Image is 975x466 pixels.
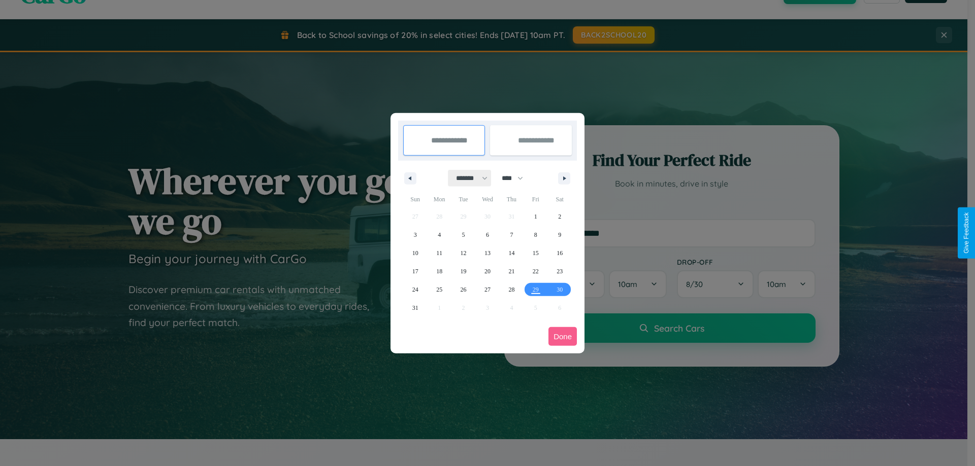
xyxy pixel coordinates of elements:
[524,280,547,299] button: 29
[475,191,499,207] span: Wed
[403,280,427,299] button: 24
[403,226,427,244] button: 3
[524,191,547,207] span: Fri
[500,226,524,244] button: 7
[438,226,441,244] span: 4
[524,244,547,262] button: 15
[500,244,524,262] button: 14
[557,244,563,262] span: 16
[461,280,467,299] span: 26
[524,262,547,280] button: 22
[451,226,475,244] button: 5
[508,262,514,280] span: 21
[510,226,513,244] span: 7
[412,280,418,299] span: 24
[436,262,442,280] span: 18
[427,226,451,244] button: 4
[557,280,563,299] span: 30
[508,244,514,262] span: 14
[486,226,489,244] span: 6
[533,262,539,280] span: 22
[436,244,442,262] span: 11
[436,280,442,299] span: 25
[548,327,577,346] button: Done
[534,226,537,244] span: 8
[534,207,537,226] span: 1
[403,191,427,207] span: Sun
[484,244,491,262] span: 13
[412,299,418,317] span: 31
[548,191,572,207] span: Sat
[427,262,451,280] button: 18
[533,244,539,262] span: 15
[500,191,524,207] span: Thu
[451,244,475,262] button: 12
[451,280,475,299] button: 26
[500,262,524,280] button: 21
[403,299,427,317] button: 31
[548,226,572,244] button: 9
[475,262,499,280] button: 20
[558,207,561,226] span: 2
[508,280,514,299] span: 28
[548,207,572,226] button: 2
[548,280,572,299] button: 30
[462,226,465,244] span: 5
[451,262,475,280] button: 19
[524,207,547,226] button: 1
[412,262,418,280] span: 17
[548,262,572,280] button: 23
[427,191,451,207] span: Mon
[557,262,563,280] span: 23
[412,244,418,262] span: 10
[427,244,451,262] button: 11
[500,280,524,299] button: 28
[524,226,547,244] button: 8
[533,280,539,299] span: 29
[558,226,561,244] span: 9
[548,244,572,262] button: 16
[484,280,491,299] span: 27
[461,262,467,280] span: 19
[475,226,499,244] button: 6
[414,226,417,244] span: 3
[427,280,451,299] button: 25
[484,262,491,280] span: 20
[403,262,427,280] button: 17
[461,244,467,262] span: 12
[403,244,427,262] button: 10
[475,280,499,299] button: 27
[451,191,475,207] span: Tue
[475,244,499,262] button: 13
[963,212,970,254] div: Give Feedback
